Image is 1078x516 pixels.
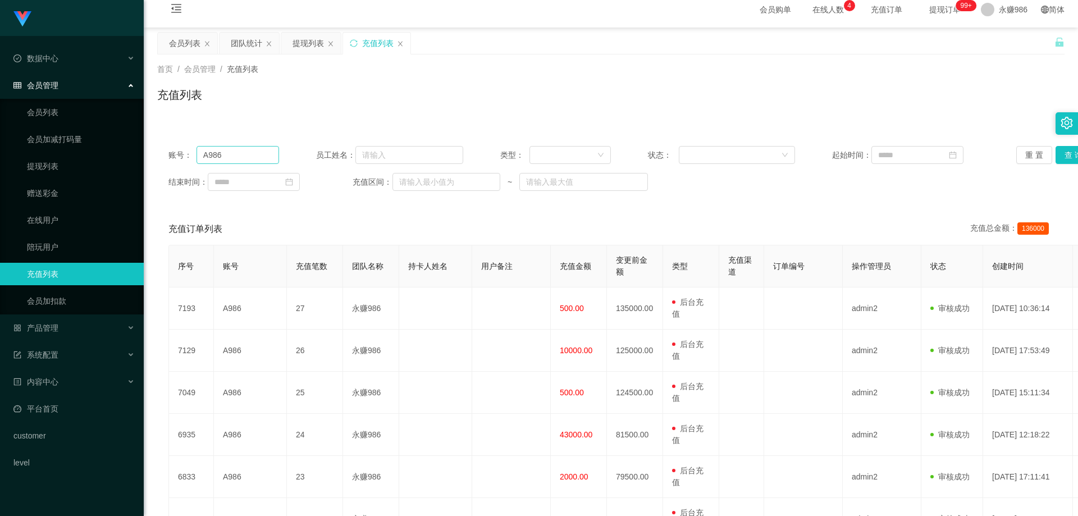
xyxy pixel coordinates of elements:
[343,287,399,330] td: 永赚986
[865,6,908,13] span: 充值订单
[1016,146,1052,164] button: 重 置
[1054,37,1065,47] i: 图标: unlock
[607,456,663,498] td: 79500.00
[607,372,663,414] td: 124500.00
[607,287,663,330] td: 135000.00
[266,40,272,47] i: 图标: close
[13,377,58,386] span: 内容中心
[392,173,500,191] input: 请输入最小值为
[13,81,21,89] i: 图标: table
[672,298,704,318] span: 后台充值
[157,86,202,103] h1: 充值列表
[13,424,135,447] a: customer
[560,262,591,271] span: 充值金额
[560,304,584,313] span: 500.00
[355,146,463,164] input: 请输入
[231,33,262,54] div: 团队统计
[672,466,704,487] span: 后台充值
[1017,222,1049,235] span: 136000
[27,290,135,312] a: 会员加扣款
[327,40,334,47] i: 图标: close
[843,414,921,456] td: admin2
[983,330,1073,372] td: [DATE] 17:53:49
[519,173,647,191] input: 请输入最大值
[13,324,21,332] i: 图标: appstore-o
[169,414,214,456] td: 6935
[930,472,970,481] span: 审核成功
[616,255,647,276] span: 变更前金额
[27,236,135,258] a: 陪玩用户
[13,398,135,420] a: 图标: dashboard平台首页
[648,149,679,161] span: 状态：
[13,451,135,474] a: level
[983,414,1073,456] td: [DATE] 12:18:22
[353,176,392,188] span: 充值区间：
[287,414,343,456] td: 24
[992,262,1024,271] span: 创建时间
[930,262,946,271] span: 状态
[597,152,604,159] i: 图标: down
[204,40,211,47] i: 图标: close
[970,222,1053,236] div: 充值总金额：
[27,182,135,204] a: 赠送彩金
[672,382,704,403] span: 后台充值
[843,456,921,498] td: admin2
[397,40,404,47] i: 图标: close
[13,81,58,90] span: 会员管理
[930,346,970,355] span: 审核成功
[27,155,135,177] a: 提现列表
[214,330,287,372] td: A986
[672,424,704,445] span: 后台充值
[1041,6,1049,13] i: 图标: global
[560,346,592,355] span: 10000.00
[949,151,957,159] i: 图标: calendar
[227,65,258,74] span: 充值列表
[27,128,135,150] a: 会员加减打码量
[773,262,805,271] span: 订单编号
[352,262,383,271] span: 团队名称
[287,330,343,372] td: 26
[285,178,293,186] i: 图标: calendar
[500,149,529,161] span: 类型：
[13,351,21,359] i: 图标: form
[27,263,135,285] a: 充值列表
[13,323,58,332] span: 产品管理
[13,54,58,63] span: 数据中心
[169,456,214,498] td: 6833
[672,262,688,271] span: 类型
[178,262,194,271] span: 序号
[223,262,239,271] span: 账号
[343,414,399,456] td: 永赚986
[287,456,343,498] td: 23
[287,287,343,330] td: 27
[220,65,222,74] span: /
[983,372,1073,414] td: [DATE] 15:11:34
[843,330,921,372] td: admin2
[560,430,592,439] span: 43000.00
[930,304,970,313] span: 审核成功
[607,414,663,456] td: 81500.00
[214,456,287,498] td: A986
[807,6,849,13] span: 在线人数
[1061,117,1073,129] i: 图标: setting
[157,65,173,74] span: 首页
[672,340,704,360] span: 后台充值
[481,262,513,271] span: 用户备注
[27,101,135,124] a: 会员列表
[296,262,327,271] span: 充值笔数
[168,222,222,236] span: 充值订单列表
[27,209,135,231] a: 在线用户
[287,372,343,414] td: 25
[852,262,891,271] span: 操作管理员
[13,378,21,386] i: 图标: profile
[169,287,214,330] td: 7193
[214,414,287,456] td: A986
[214,287,287,330] td: A986
[408,262,447,271] span: 持卡人姓名
[983,456,1073,498] td: [DATE] 17:11:41
[316,149,355,161] span: 员工姓名：
[560,388,584,397] span: 500.00
[500,176,519,188] span: ~
[13,11,31,27] img: logo.9652507e.png
[607,330,663,372] td: 125000.00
